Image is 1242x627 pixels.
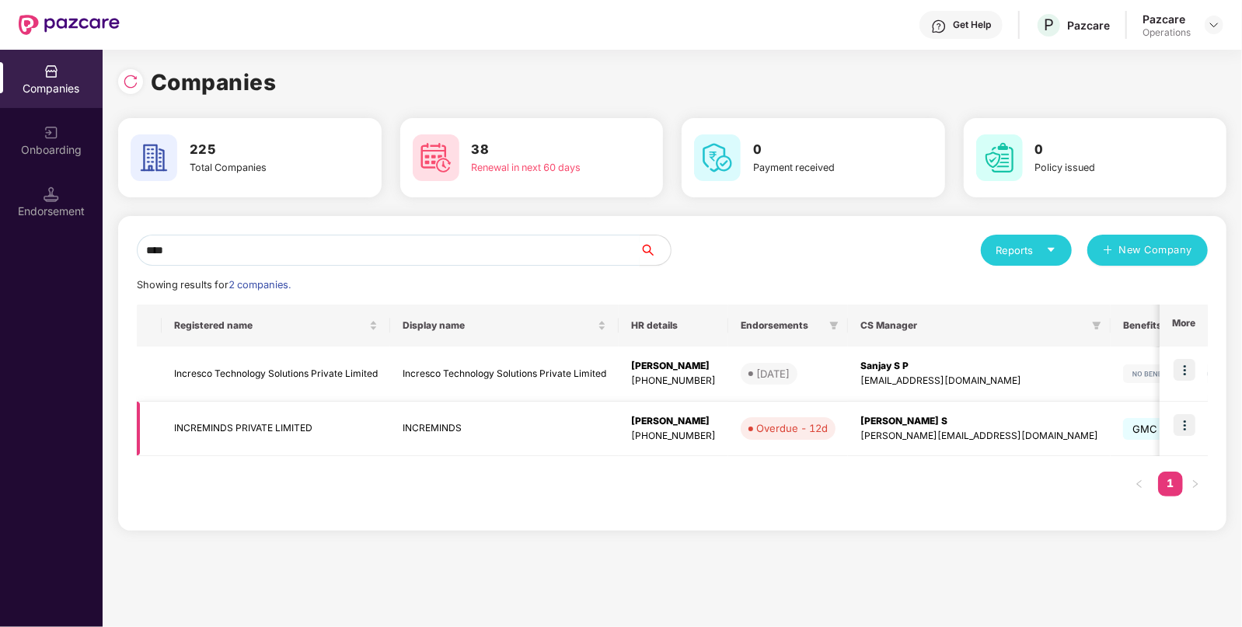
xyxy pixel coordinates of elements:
img: svg+xml;base64,PHN2ZyB3aWR0aD0iMjAiIGhlaWdodD0iMjAiIHZpZXdCb3g9IjAgMCAyMCAyMCIgZmlsbD0ibm9uZSIgeG... [44,125,59,141]
span: filter [1089,316,1104,335]
span: CS Manager [860,319,1086,332]
img: svg+xml;base64,PHN2ZyBpZD0iRHJvcGRvd24tMzJ4MzIiIHhtbG5zPSJodHRwOi8vd3d3LnczLm9yZy8yMDAwL3N2ZyIgd2... [1208,19,1220,31]
div: Overdue - 12d [756,420,828,436]
img: svg+xml;base64,PHN2ZyB3aWR0aD0iMTQuNSIgaGVpZ2h0PSIxNC41IiB2aWV3Qm94PSIwIDAgMTYgMTYiIGZpbGw9Im5vbm... [44,186,59,202]
img: svg+xml;base64,PHN2ZyB4bWxucz0iaHR0cDovL3d3dy53My5vcmcvMjAwMC9zdmciIHdpZHRoPSI2MCIgaGVpZ2h0PSI2MC... [131,134,177,181]
div: Total Companies [190,160,323,176]
button: left [1127,472,1152,496]
span: Registered name [174,319,366,332]
span: filter [829,321,839,330]
div: Reports [996,242,1056,258]
div: [EMAIL_ADDRESS][DOMAIN_NAME] [860,374,1098,388]
span: Display name [403,319,595,332]
div: Pazcare [1067,18,1110,33]
button: right [1183,472,1208,496]
span: right [1191,479,1200,489]
span: P [1044,16,1054,34]
div: Pazcare [1143,12,1191,26]
span: left [1135,479,1144,489]
div: [PHONE_NUMBER] [631,429,716,444]
td: Incresco Technology Solutions Private Limited [390,347,619,402]
div: [PHONE_NUMBER] [631,374,716,388]
img: svg+xml;base64,PHN2ZyBpZD0iQ29tcGFuaWVzIiB4bWxucz0iaHR0cDovL3d3dy53My5vcmcvMjAwMC9zdmciIHdpZHRoPS... [44,64,59,79]
div: Payment received [753,160,887,176]
img: svg+xml;base64,PHN2ZyB4bWxucz0iaHR0cDovL3d3dy53My5vcmcvMjAwMC9zdmciIHdpZHRoPSI2MCIgaGVpZ2h0PSI2MC... [976,134,1023,181]
div: [PERSON_NAME][EMAIL_ADDRESS][DOMAIN_NAME] [860,429,1098,444]
img: svg+xml;base64,PHN2ZyB4bWxucz0iaHR0cDovL3d3dy53My5vcmcvMjAwMC9zdmciIHdpZHRoPSIxMjIiIGhlaWdodD0iMj... [1123,364,1218,383]
h3: 225 [190,140,323,160]
th: Registered name [162,305,390,347]
td: INCREMINDS PRIVATE LIMITED [162,402,390,457]
li: Next Page [1183,472,1208,496]
div: Get Help [953,19,991,31]
span: 2 companies. [229,279,291,291]
span: Endorsements [741,319,823,332]
th: HR details [619,305,728,347]
div: Policy issued [1035,160,1169,176]
button: search [639,235,672,266]
span: Showing results for [137,279,291,291]
th: Display name [390,305,619,347]
h3: 38 [472,140,605,160]
img: New Pazcare Logo [19,15,120,35]
div: [DATE] [756,366,790,381]
img: svg+xml;base64,PHN2ZyB4bWxucz0iaHR0cDovL3d3dy53My5vcmcvMjAwMC9zdmciIHdpZHRoPSI2MCIgaGVpZ2h0PSI2MC... [694,134,741,181]
span: GMC [1123,418,1167,440]
div: Sanjay S P [860,359,1098,374]
span: New Company [1119,242,1193,258]
div: [PERSON_NAME] [631,414,716,429]
img: svg+xml;base64,PHN2ZyBpZD0iSGVscC0zMngzMiIgeG1sbnM9Imh0dHA6Ly93d3cudzMub3JnLzIwMDAvc3ZnIiB3aWR0aD... [931,19,947,34]
td: Incresco Technology Solutions Private Limited [162,347,390,402]
div: Operations [1143,26,1191,39]
div: [PERSON_NAME] [631,359,716,374]
img: icon [1174,359,1195,381]
div: [PERSON_NAME] S [860,414,1098,429]
a: 1 [1158,472,1183,495]
th: More [1160,305,1208,347]
li: 1 [1158,472,1183,496]
span: plus [1103,245,1113,257]
img: svg+xml;base64,PHN2ZyBpZD0iUmVsb2FkLTMyeDMyIiB4bWxucz0iaHR0cDovL3d3dy53My5vcmcvMjAwMC9zdmciIHdpZH... [123,74,138,89]
td: INCREMINDS [390,402,619,457]
span: filter [826,316,842,335]
h3: 0 [1035,140,1169,160]
span: filter [1092,321,1101,330]
th: Benefits [1111,305,1230,347]
button: plusNew Company [1087,235,1208,266]
span: caret-down [1046,245,1056,255]
span: search [639,244,671,256]
li: Previous Page [1127,472,1152,496]
div: Renewal in next 60 days [472,160,605,176]
img: icon [1174,414,1195,436]
img: svg+xml;base64,PHN2ZyB4bWxucz0iaHR0cDovL3d3dy53My5vcmcvMjAwMC9zdmciIHdpZHRoPSI2MCIgaGVpZ2h0PSI2MC... [413,134,459,181]
h3: 0 [753,140,887,160]
h1: Companies [151,65,277,99]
